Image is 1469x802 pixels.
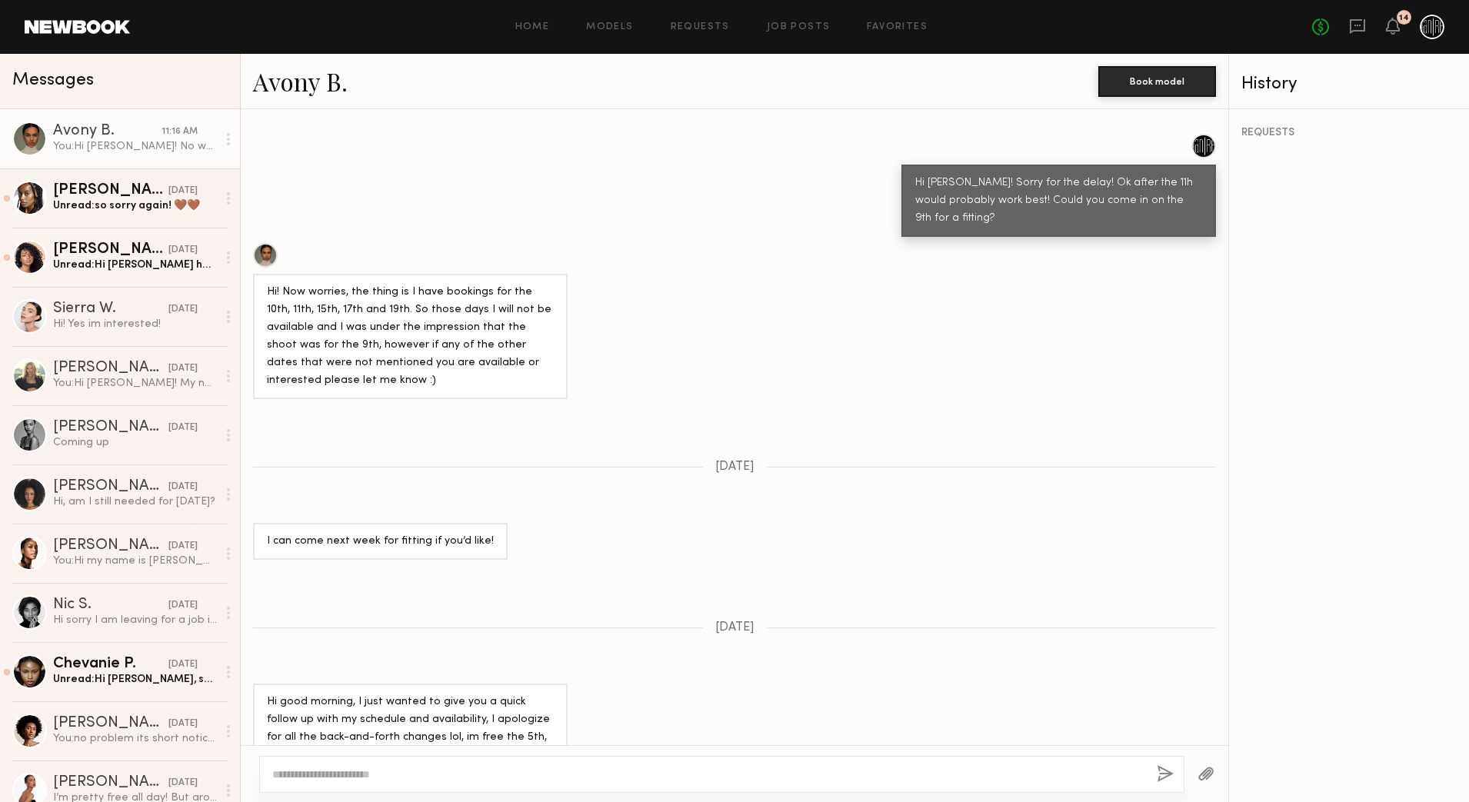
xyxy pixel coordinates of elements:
div: [PERSON_NAME] [53,361,168,376]
div: Nic S. [53,597,168,613]
div: REQUESTS [1241,128,1457,138]
div: 11:16 AM [162,125,198,139]
div: Avony B. [53,124,162,139]
div: [PERSON_NAME] [53,775,168,790]
div: Hi, am I still needed for [DATE]? [53,494,217,509]
button: Book model [1098,66,1216,97]
div: Sierra W. [53,301,168,317]
a: Favorites [867,22,928,32]
div: Coming up [53,435,217,450]
div: [PERSON_NAME] [53,183,168,198]
div: Hi good morning, I just wanted to give you a quick follow up with my schedule and availability, I... [267,694,554,782]
div: History [1241,75,1457,93]
div: [PERSON_NAME] [53,716,168,731]
span: Messages [12,72,94,89]
div: [PERSON_NAME] [53,538,168,554]
div: [DATE] [168,598,198,613]
div: Hi! Now worries, the thing is I have bookings for the 10th, 11th, 15th, 17th and 19th. So those d... [267,284,554,390]
div: [DATE] [168,657,198,672]
div: [DATE] [168,243,198,258]
div: [DATE] [168,302,198,317]
div: You: Hi [PERSON_NAME]! My name is [PERSON_NAME]'m a designer for my brand [PERSON_NAME] [PERSON_N... [53,376,217,391]
a: Models [586,22,633,32]
div: [DATE] [168,539,198,554]
a: Home [515,22,550,32]
div: [DATE] [168,184,198,198]
div: Unread: Hi [PERSON_NAME] how are you? I hope you’re doing great, I am going to [GEOGRAPHIC_DATA] ... [53,258,217,272]
div: You: Hi [PERSON_NAME]! No worries! I totally get all the schedule changes. We are still pending a... [53,139,217,154]
div: [DATE] [168,717,198,731]
div: [DATE] [168,421,198,435]
div: [DATE] [168,480,198,494]
div: I can come next week for fitting if you’d like! [267,533,494,551]
div: 14 [1399,14,1409,22]
a: Requests [671,22,730,32]
a: Job Posts [767,22,831,32]
div: Hi! Yes im interested! [53,317,217,331]
div: [DATE] [168,361,198,376]
a: Avony B. [253,65,348,98]
div: Unread: Hi [PERSON_NAME], sure! What kind of heels? Do I need to wear makeup? [53,672,217,687]
a: Book model [1098,74,1216,87]
div: [DATE] [168,776,198,790]
div: [PERSON_NAME] [53,420,168,435]
div: Hi [PERSON_NAME]! Sorry for the delay! Ok after the 11h would probably work best! Could you come ... [915,175,1202,228]
div: [PERSON_NAME] [53,242,168,258]
div: You: Hi my name is [PERSON_NAME] have a brand here in [GEOGRAPHIC_DATA]. I’m doing a look book sh... [53,554,217,568]
div: You: no problem its short notice! I will inquire to book you again in the future! [53,731,217,746]
span: [DATE] [715,621,754,634]
div: Chevanie P. [53,657,168,672]
div: Hi sorry I am leaving for a job in [GEOGRAPHIC_DATA] this weekend! [53,613,217,627]
div: [PERSON_NAME] [53,479,168,494]
span: [DATE] [715,461,754,474]
div: Unread: so sorry again! 🤎🤎 [53,198,217,213]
